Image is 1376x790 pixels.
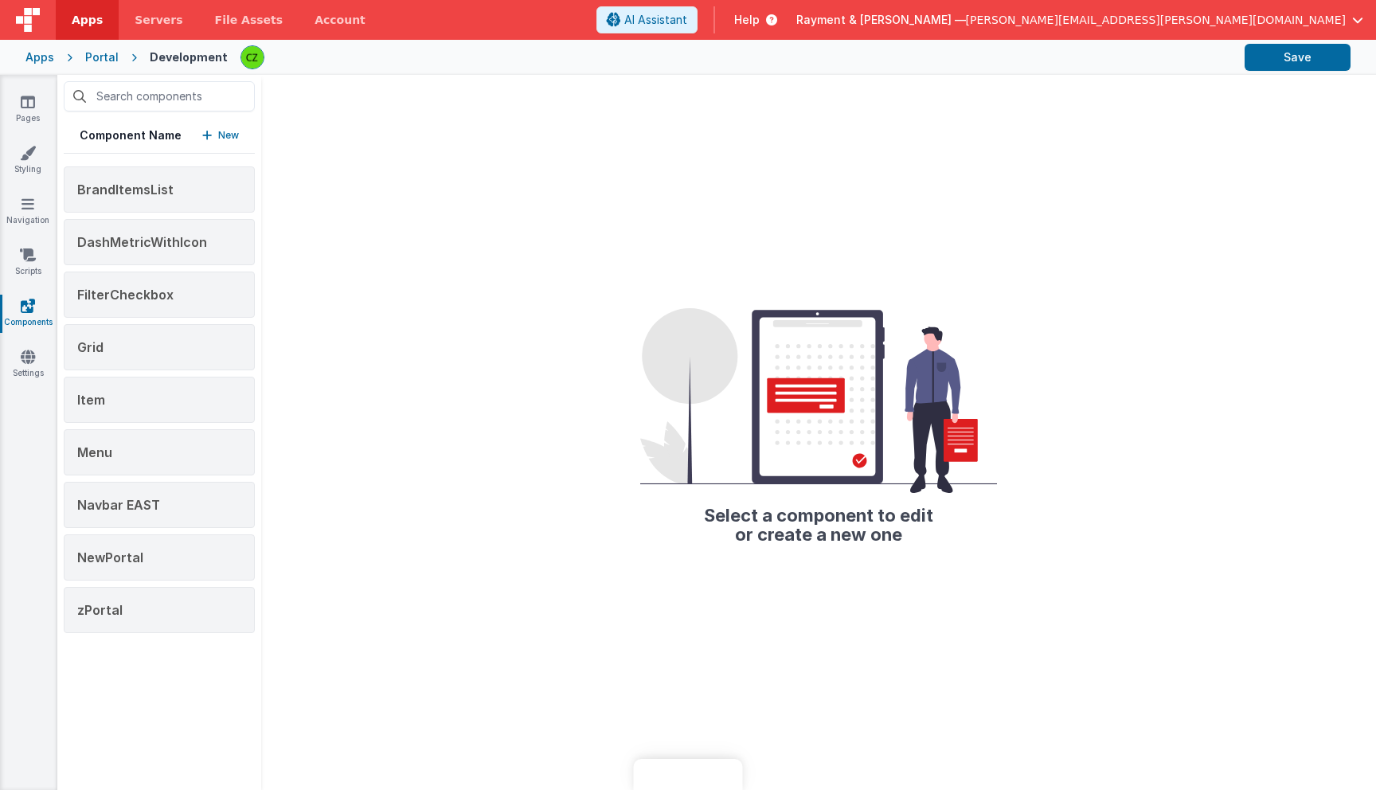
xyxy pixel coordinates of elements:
button: New [202,127,239,143]
span: Apps [72,12,103,28]
span: Navbar EAST [77,497,160,513]
span: Help [734,12,760,28]
span: [PERSON_NAME][EMAIL_ADDRESS][PERSON_NAME][DOMAIN_NAME] [966,12,1346,28]
span: FilterCheckbox [77,287,174,303]
span: DashMetricWithIcon [77,234,207,250]
span: Grid [77,339,104,355]
div: Portal [85,49,119,65]
span: Item [77,392,105,408]
button: Save [1245,44,1351,71]
span: Rayment & [PERSON_NAME] — [796,12,966,28]
button: AI Assistant [596,6,698,33]
img: b4a104e37d07c2bfba7c0e0e4a273d04 [241,46,264,68]
span: BrandItemsList [77,182,174,197]
h5: Component Name [80,127,182,143]
span: NewPortal [77,549,143,565]
div: Apps [25,49,54,65]
div: Development [150,49,228,65]
span: AI Assistant [624,12,687,28]
span: Servers [135,12,182,28]
h2: Select a component to edit or create a new one [640,493,997,544]
p: New [218,127,239,143]
span: zPortal [77,602,123,618]
span: Menu [77,444,112,460]
span: File Assets [215,12,283,28]
input: Search components [64,81,255,111]
button: Rayment & [PERSON_NAME] — [PERSON_NAME][EMAIL_ADDRESS][PERSON_NAME][DOMAIN_NAME] [796,12,1363,28]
